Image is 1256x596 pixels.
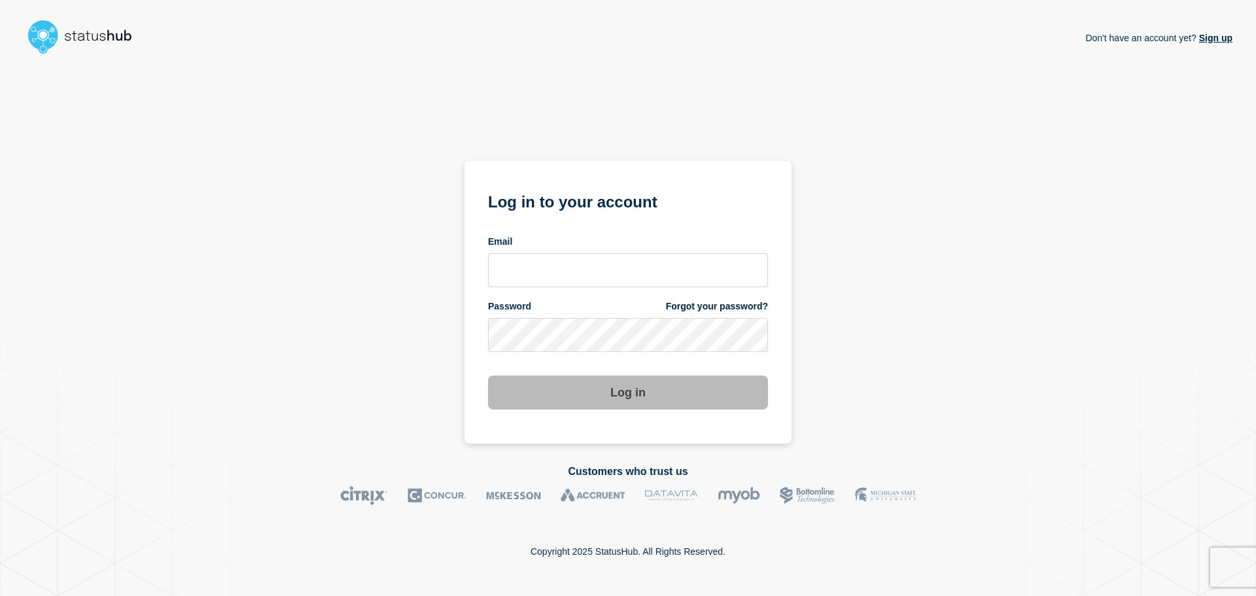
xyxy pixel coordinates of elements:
[24,16,148,58] img: StatusHub logo
[561,486,625,505] img: Accruent logo
[855,486,916,505] img: MSU logo
[488,300,531,313] span: Password
[488,236,512,248] span: Email
[486,486,541,505] img: McKesson logo
[24,466,1232,478] h2: Customers who trust us
[718,486,760,505] img: myob logo
[1196,33,1232,43] a: Sign up
[1085,22,1232,54] p: Don't have an account yet?
[780,486,835,505] img: Bottomline logo
[488,376,768,410] button: Log in
[645,486,698,505] img: DataVita logo
[488,318,768,352] input: password input
[488,188,768,213] h1: Log in to your account
[488,253,768,287] input: email input
[340,486,388,505] img: Citrix logo
[408,486,466,505] img: Concur logo
[666,300,768,313] a: Forgot your password?
[531,546,725,557] p: Copyright 2025 StatusHub. All Rights Reserved.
